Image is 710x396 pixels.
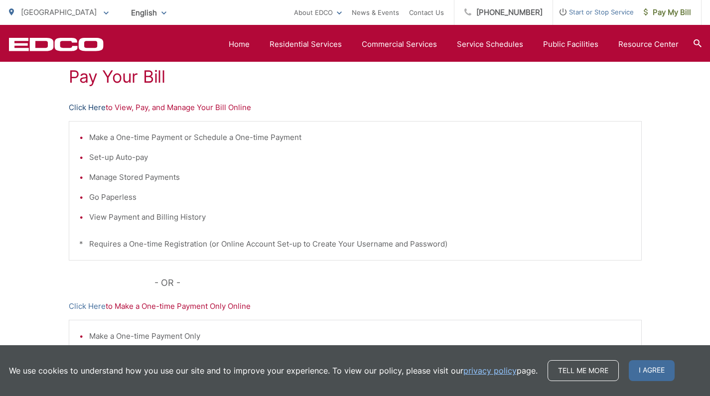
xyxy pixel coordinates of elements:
h1: Pay Your Bill [69,67,642,87]
a: Public Facilities [543,38,598,50]
a: About EDCO [294,6,342,18]
a: privacy policy [463,365,517,377]
p: We use cookies to understand how you use our site and to improve your experience. To view our pol... [9,365,538,377]
a: Tell me more [548,360,619,381]
p: to Make a One-time Payment Only Online [69,300,642,312]
a: Click Here [69,102,106,114]
span: I agree [629,360,675,381]
a: News & Events [352,6,399,18]
a: Contact Us [409,6,444,18]
span: Pay My Bill [644,6,691,18]
li: View Payment and Billing History [89,211,631,223]
a: Residential Services [270,38,342,50]
li: Make a One-time Payment Only [89,330,631,342]
p: - OR - [154,275,642,290]
a: Click Here [69,300,106,312]
li: Set-up Auto-pay [89,151,631,163]
a: Service Schedules [457,38,523,50]
li: Manage Stored Payments [89,171,631,183]
p: to View, Pay, and Manage Your Bill Online [69,102,642,114]
p: * Requires a One-time Registration (or Online Account Set-up to Create Your Username and Password) [79,238,631,250]
a: Home [229,38,250,50]
a: Commercial Services [362,38,437,50]
a: EDCD logo. Return to the homepage. [9,37,104,51]
li: Make a One-time Payment or Schedule a One-time Payment [89,132,631,143]
a: Resource Center [618,38,679,50]
span: English [124,4,174,21]
span: [GEOGRAPHIC_DATA] [21,7,97,17]
li: Go Paperless [89,191,631,203]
